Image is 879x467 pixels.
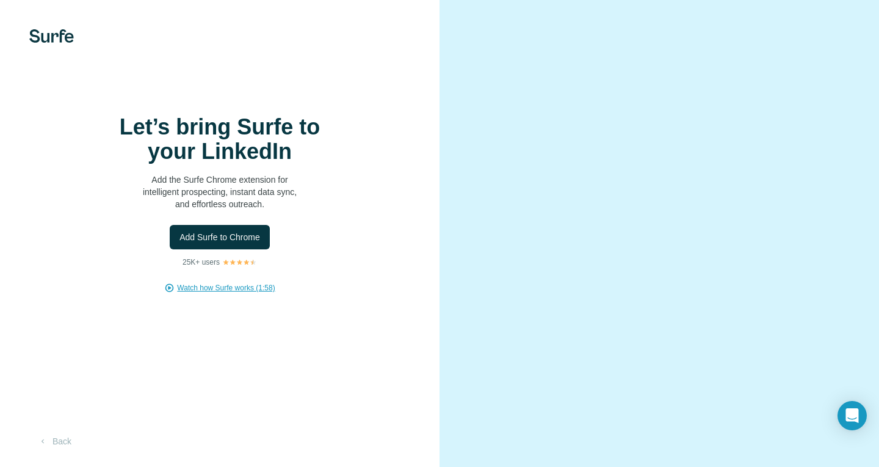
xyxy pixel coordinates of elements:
[170,225,270,249] button: Add Surfe to Chrome
[29,430,80,452] button: Back
[837,401,867,430] div: Open Intercom Messenger
[222,259,257,266] img: Rating Stars
[98,115,342,164] h1: Let’s bring Surfe to your LinkedIn
[179,231,260,243] span: Add Surfe to Chrome
[29,29,74,43] img: Surfe's logo
[183,257,220,268] p: 25K+ users
[177,282,275,293] button: Watch how Surfe works (1:58)
[98,174,342,210] p: Add the Surfe Chrome extension for intelligent prospecting, instant data sync, and effortless out...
